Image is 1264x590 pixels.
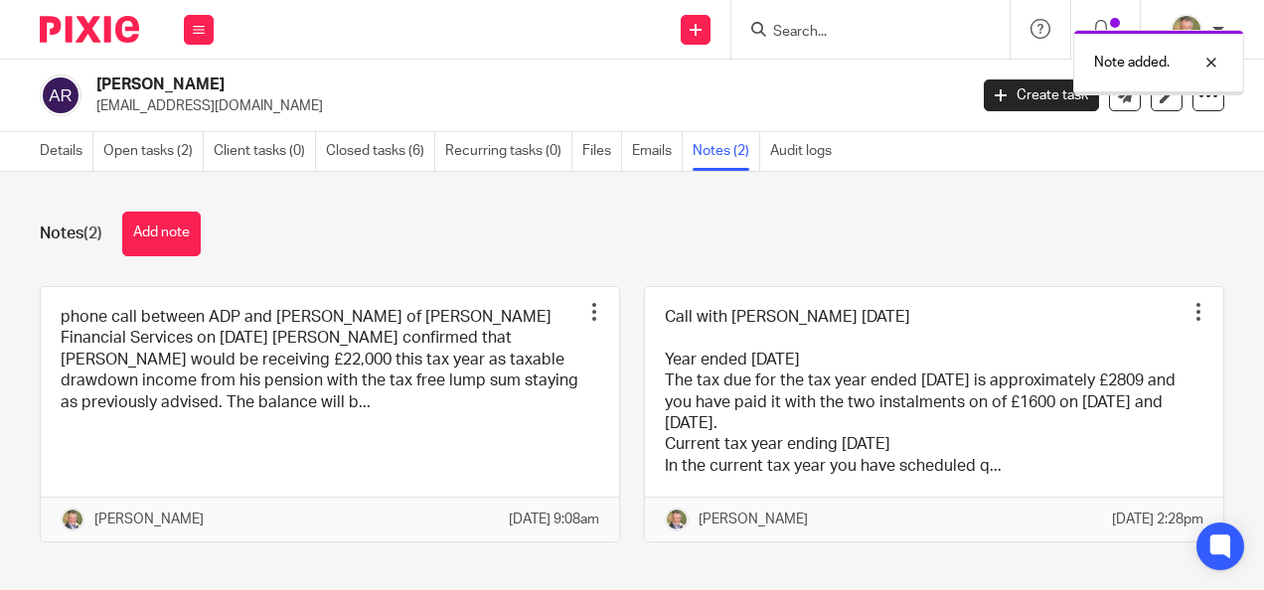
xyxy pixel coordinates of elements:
img: Pixie [40,16,139,43]
a: Open tasks (2) [103,132,204,171]
span: (2) [83,225,102,241]
a: Notes (2) [693,132,760,171]
a: Client tasks (0) [214,132,316,171]
a: Closed tasks (6) [326,132,435,171]
img: High%20Res%20Andrew%20Price%20Accountants_Poppy%20Jakes%20photography-1109.jpg [1171,14,1202,46]
a: Recurring tasks (0) [445,132,572,171]
p: [EMAIL_ADDRESS][DOMAIN_NAME] [96,96,954,116]
img: High%20Res%20Andrew%20Price%20Accountants_Poppy%20Jakes%20photography-1109.jpg [61,508,84,531]
a: Files [582,132,622,171]
a: Audit logs [770,132,842,171]
p: [PERSON_NAME] [94,510,204,529]
p: [PERSON_NAME] [699,510,808,529]
h2: [PERSON_NAME] [96,74,782,95]
button: Add note [122,212,201,256]
a: Emails [632,132,683,171]
a: Details [40,132,93,171]
p: [DATE] 2:28pm [1112,510,1203,529]
a: Create task [984,79,1099,111]
p: Note added. [1094,53,1170,73]
h1: Notes [40,223,102,244]
img: High%20Res%20Andrew%20Price%20Accountants_Poppy%20Jakes%20photography-1109.jpg [665,508,689,531]
img: svg%3E [40,74,81,116]
p: [DATE] 9:08am [509,510,599,529]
